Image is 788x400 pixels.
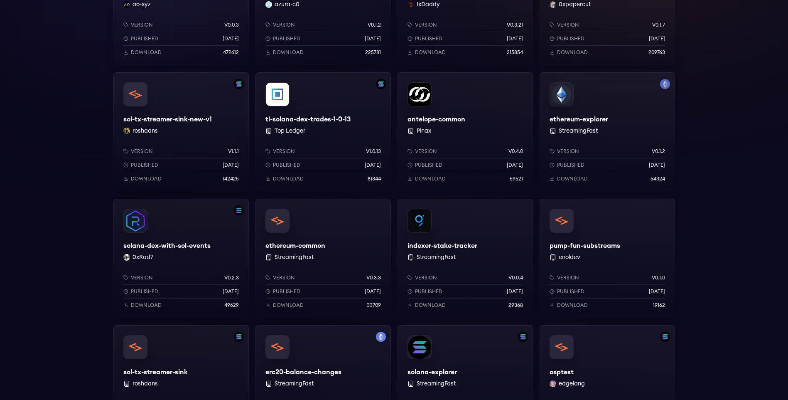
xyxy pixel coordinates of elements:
[557,22,579,28] p: Version
[417,380,456,388] button: StreamingFast
[365,35,381,42] p: [DATE]
[273,302,304,309] p: Download
[557,302,588,309] p: Download
[131,175,162,182] p: Download
[367,302,381,309] p: 33709
[557,35,584,42] p: Published
[660,332,670,342] img: Filter by solana network
[648,49,665,56] p: 209763
[275,253,314,262] button: StreamingFast
[133,380,158,388] button: roshaans
[415,49,446,56] p: Download
[234,205,244,215] img: Filter by solana network
[557,175,588,182] p: Download
[508,148,523,155] p: v0.4.0
[415,148,437,155] p: Version
[540,72,675,192] a: Filter by mainnet networkethereum-explorerethereum-explorer StreamingFastVersionv0.1.2Published[D...
[131,49,162,56] p: Download
[415,175,446,182] p: Download
[224,22,239,28] p: v0.0.3
[376,332,386,342] img: Filter by mainnet network
[652,22,665,28] p: v0.1.7
[113,72,249,192] a: Filter by solana networksol-tx-streamer-sink-new-v1sol-tx-streamer-sink-new-v1roshaans roshaansVe...
[275,0,299,9] button: azura-c0
[273,175,304,182] p: Download
[224,274,239,281] p: v0.2.3
[223,288,239,295] p: [DATE]
[540,199,675,319] a: pump-fun-substreamspump-fun-substreams enoldevVersionv0.1.0Published[DATE]Download19162
[273,35,300,42] p: Published
[559,380,585,388] button: edgelang
[234,332,244,342] img: Filter by solana network
[651,175,665,182] p: 54324
[417,127,431,135] button: Pinax
[507,35,523,42] p: [DATE]
[507,162,523,168] p: [DATE]
[223,49,239,56] p: 472612
[273,288,300,295] p: Published
[365,162,381,168] p: [DATE]
[223,162,239,168] p: [DATE]
[275,380,314,388] button: StreamingFast
[131,162,158,168] p: Published
[557,148,579,155] p: Version
[415,288,442,295] p: Published
[557,162,584,168] p: Published
[559,253,580,262] button: enoldev
[398,72,533,192] a: antelope-commonantelope-common PinaxVersionv0.4.0Published[DATE]Download59521
[273,274,295,281] p: Version
[133,0,151,9] button: ao-xyz
[273,162,300,168] p: Published
[415,35,442,42] p: Published
[255,199,391,319] a: ethereum-commonethereum-common StreamingFastVersionv0.3.3Published[DATE]Download33709
[557,49,588,56] p: Download
[223,175,239,182] p: 142425
[273,148,295,155] p: Version
[649,35,665,42] p: [DATE]
[133,127,158,135] button: roshaans
[652,148,665,155] p: v0.1.2
[234,79,244,89] img: Filter by solana network
[415,22,437,28] p: Version
[649,162,665,168] p: [DATE]
[417,253,456,262] button: StreamingFast
[223,35,239,42] p: [DATE]
[510,175,523,182] p: 59521
[131,22,153,28] p: Version
[559,127,598,135] button: StreamingFast
[368,22,381,28] p: v0.1.2
[507,49,523,56] p: 215854
[376,79,386,89] img: Filter by solana network
[131,35,158,42] p: Published
[415,274,437,281] p: Version
[224,302,239,309] p: 49629
[415,162,442,168] p: Published
[113,199,249,319] a: Filter by solana networksolana-dex-with-sol-eventssolana-dex-with-sol-events0xRad7 0xRad7Versionv...
[275,127,305,135] button: Top Ledger
[518,332,528,342] img: Filter by solana network
[366,274,381,281] p: v0.3.3
[366,148,381,155] p: v1.0.13
[557,274,579,281] p: Version
[131,148,153,155] p: Version
[133,253,153,262] button: 0xRad7
[559,0,591,9] button: 0xpapercut
[131,274,153,281] p: Version
[507,288,523,295] p: [DATE]
[652,274,665,281] p: v0.1.0
[365,49,381,56] p: 225781
[508,302,523,309] p: 29368
[255,72,391,192] a: Filter by solana networktl-solana-dex-trades-1-0-13tl-solana-dex-trades-1-0-13 Top LedgerVersionv...
[273,22,295,28] p: Version
[508,274,523,281] p: v0.0.4
[228,148,239,155] p: v1.1.1
[365,288,381,295] p: [DATE]
[417,0,440,9] button: IxDaddy
[507,22,523,28] p: v0.3.21
[131,302,162,309] p: Download
[653,302,665,309] p: 19162
[273,49,304,56] p: Download
[131,288,158,295] p: Published
[398,199,533,319] a: indexer-stake-trackerindexer-stake-tracker StreamingFastVersionv0.0.4Published[DATE]Download29368
[368,175,381,182] p: 81344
